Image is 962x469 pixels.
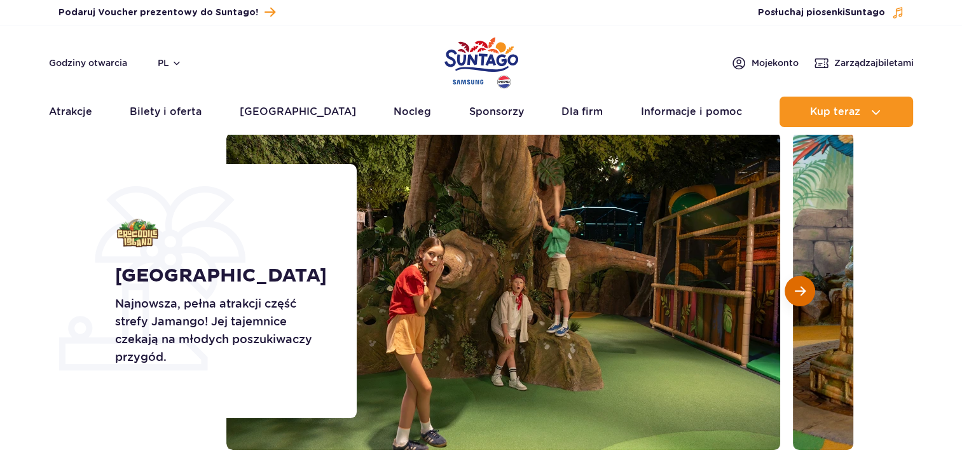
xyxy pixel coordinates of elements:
[240,97,356,127] a: [GEOGRAPHIC_DATA]
[58,6,258,19] span: Podaruj Voucher prezentowy do Suntago!
[810,106,860,118] span: Kup teraz
[845,8,885,17] span: Suntago
[834,57,914,69] span: Zarządzaj biletami
[561,97,603,127] a: Dla firm
[158,57,182,69] button: pl
[780,97,913,127] button: Kup teraz
[49,57,127,69] a: Godziny otwarcia
[115,264,328,287] h1: [GEOGRAPHIC_DATA]
[115,295,328,366] p: Najnowsza, pełna atrakcji część strefy Jamango! Jej tajemnice czekają na młodych poszukiwaczy prz...
[444,32,518,90] a: Park of Poland
[814,55,914,71] a: Zarządzajbiletami
[49,97,92,127] a: Atrakcje
[758,6,904,19] button: Posłuchaj piosenkiSuntago
[785,276,815,306] button: Następny slajd
[469,97,524,127] a: Sponsorzy
[752,57,799,69] span: Moje konto
[641,97,742,127] a: Informacje i pomoc
[130,97,202,127] a: Bilety i oferta
[394,97,431,127] a: Nocleg
[758,6,885,19] span: Posłuchaj piosenki
[58,4,275,21] a: Podaruj Voucher prezentowy do Suntago!
[731,55,799,71] a: Mojekonto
